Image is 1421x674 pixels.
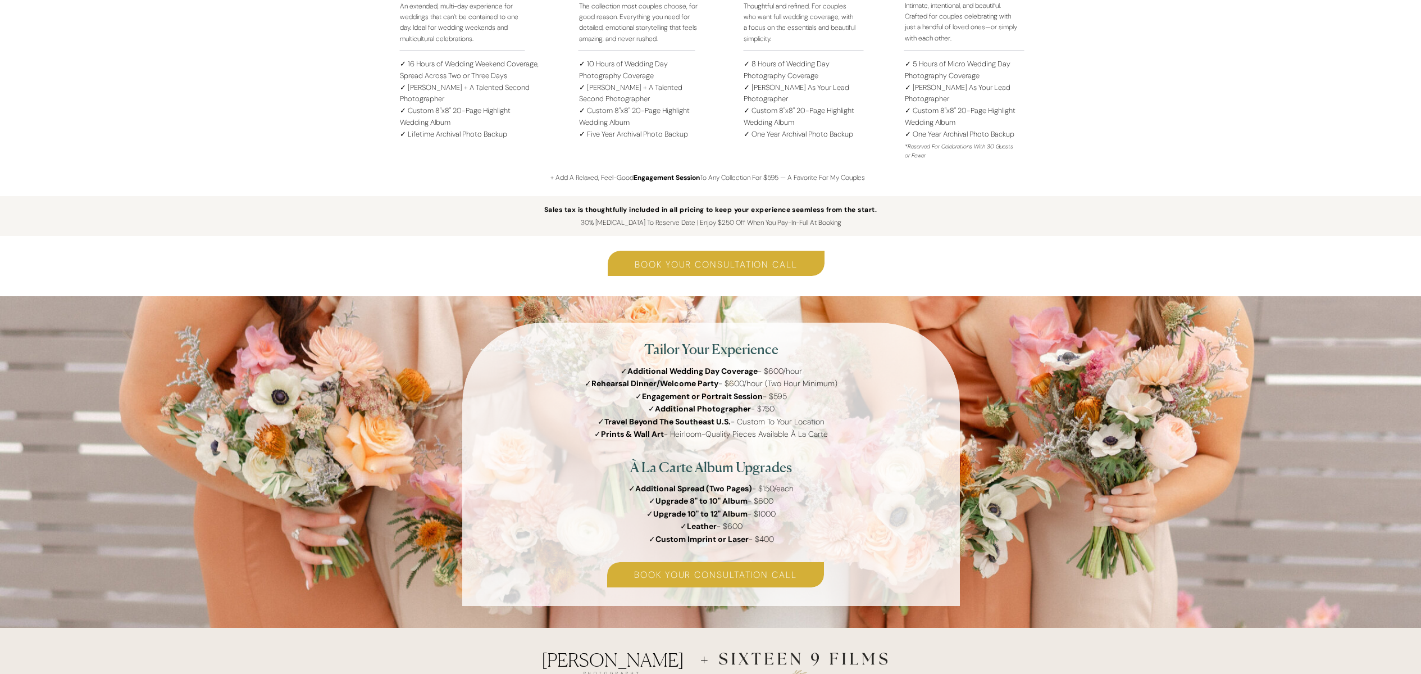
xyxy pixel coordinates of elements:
[607,568,824,581] a: book your consultation call
[462,459,960,476] h2: À La Carte Album Upgrades
[604,417,731,427] b: Travel Beyond The Southeast U.S.
[905,1,1018,40] p: Intimate, intentional, and beautiful. Crafted for couples celebrating with just a handful of love...
[550,173,871,188] p: + Add A Relaxed, Feel-Good To Any Collection For $595 — A Favorite For My Couples
[462,341,960,365] h2: Tailor Your Experience
[653,509,748,519] b: Upgrade 10" to 12" Album
[744,1,856,41] p: Thoughtful and refined. For couples who want full wedding coverage, with a focus on the essential...
[687,521,717,531] b: Leather
[601,429,664,439] b: Prints & Wall Art
[634,173,700,182] b: Engagement Session
[655,534,749,544] b: Custom Imprint or Laser
[462,482,960,556] p: ✓ - $150/each ✓ - $600 ✓ - $1000 ✓ - $600 ✓ - $400
[462,365,960,471] p: ✓ - $600/hour ✓ - $600/hour (Two Hour Minimum) ✓ - $595 ✓ - $750 ✓ - Custom To Your Location ✓ - ...
[400,58,540,207] p: ✓ 16 Hours of Wedding Weekend Coverage, Spread Across Two or Three Days ✓ [PERSON_NAME] + A Talen...
[905,143,1013,159] i: *Reserved For Celebrations With 30 Guests or Fewer
[642,391,763,401] b: Engagement or Portrait Session
[591,378,718,388] b: Rehearsal Dinner/Welcome Party
[905,58,1024,114] p: ✓ 5 Hours of Micro Wedding Day Photography Coverage ✓ [PERSON_NAME] As Your Lead Photographer ✓ C...
[744,58,861,130] p: ✓ 8 Hours of Wedding Day Photography Coverage ✓ [PERSON_NAME] As Your Lead Photographer ✓ Custom ...
[400,1,521,41] p: An extended, multi-day experience for weddings that can’t be contained to one day. Ideal for wedd...
[655,404,751,414] b: Additional Photographer
[655,496,748,506] b: Upgrade 8" to 10" Album
[549,218,873,228] p: 30% [MEDICAL_DATA] To Reserve Date | Enjoy $250 Off When You Pay-In-Full At Booking
[579,58,698,137] p: ✓ 10 Hours of Wedding Day Photography Coverage ✓ [PERSON_NAME] + A Talented Second Photographer ✓...
[635,483,752,494] b: Additional Spread (Two Pages)
[544,205,877,214] b: Sales tax is thoughtfully included in all pricing to keep your experience seamless from the start.
[608,257,825,270] a: book your consultation call
[627,366,758,376] b: Additional Wedding Day Coverage
[579,1,704,41] p: The collection most couples choose, for good reason. Everything you need for detailed, emotional ...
